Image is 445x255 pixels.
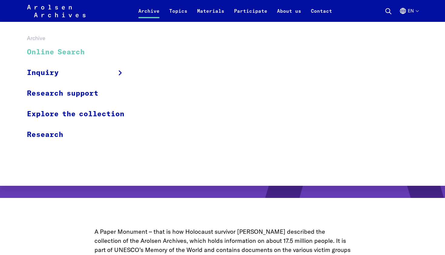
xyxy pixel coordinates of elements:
a: Online Search [27,42,132,63]
a: Archive [133,7,164,22]
nav: Primary [133,4,337,18]
a: Materials [192,7,229,22]
a: About us [272,7,306,22]
a: Research support [27,83,132,104]
button: English, language selection [399,7,418,22]
a: Inquiry [27,63,132,83]
a: Participate [229,7,272,22]
a: Explore the collection [27,104,132,124]
span: Inquiry [27,67,59,78]
a: Contact [306,7,337,22]
a: Topics [164,7,192,22]
a: Research [27,124,132,145]
ul: Archive [27,42,132,145]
